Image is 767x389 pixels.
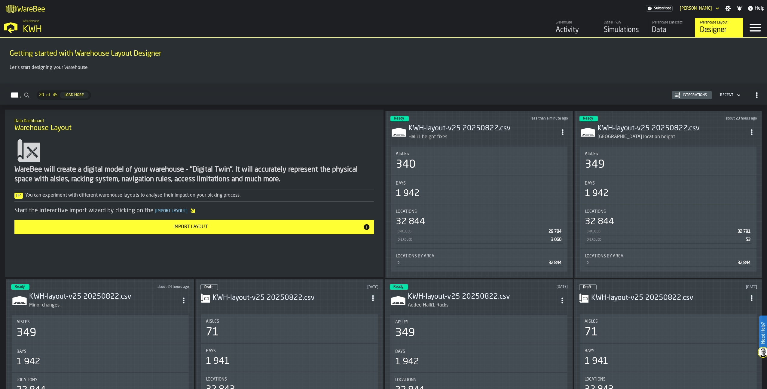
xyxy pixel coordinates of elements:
[397,238,549,242] div: Disabled
[551,238,561,242] span: 3 060
[46,93,50,98] span: of
[14,192,374,199] div: You can experiment with different warehouse layouts to analyse their impact on your picking process.
[206,349,373,353] div: Title
[585,326,598,338] div: 71
[206,319,219,324] span: Aisles
[677,5,720,12] div: DropdownMenuValue-Mikael Svennas
[10,114,379,136] div: title-Warehouse Layout
[585,209,752,214] div: Title
[395,349,405,354] span: Bays
[597,133,746,141] div: Fixed Halli1 location height
[395,378,416,382] span: Locations
[599,18,647,37] a: link-to-/wh/i/4fb45246-3b77-4bb5-b880-c337c3c5facb/simulations
[723,5,734,11] label: button-toggle-Settings
[551,18,599,37] a: link-to-/wh/i/4fb45246-3b77-4bb5-b880-c337c3c5facb/feed/
[18,223,363,231] div: Import Layout
[395,320,562,325] div: Title
[204,285,213,289] span: Draft
[17,378,38,382] span: Locations
[583,285,591,289] span: Draft
[604,20,642,25] div: Digital Twin
[585,159,605,171] div: 349
[586,261,735,265] div: 0
[395,378,562,382] div: Title
[396,181,406,186] span: Bays
[396,216,425,227] div: 32 844
[489,117,568,121] div: Updated: 26/08/2025, 15.30.25 Created: 26/08/2025, 15.27.32
[585,209,606,214] span: Locations
[396,151,563,156] div: Title
[396,254,563,259] div: Title
[391,176,567,204] div: stat-Bays
[391,249,567,272] div: stat-Locations by Area
[585,151,752,156] div: Title
[39,93,44,98] span: 20
[585,216,614,227] div: 32 844
[17,378,184,382] div: Title
[206,377,227,382] span: Locations
[29,302,178,309] div: Minor changes...
[154,209,189,213] span: Import Layout
[695,18,743,37] a: link-to-/wh/i/4fb45246-3b77-4bb5-b880-c337c3c5facb/designer
[580,147,756,176] div: stat-Aisles
[397,261,546,265] div: 0
[396,209,417,214] span: Locations
[585,377,752,382] div: Title
[585,235,752,244] div: StatList-item-Disabled
[579,116,598,121] div: status-3 2
[585,151,598,156] span: Aisles
[408,124,557,133] div: KWH-layout-v25 20250822.csv
[585,181,752,186] div: Title
[395,327,415,339] div: 349
[746,238,750,242] span: 53
[299,285,378,289] div: Updated: 25/08/2025, 15.21.38 Created: 25/08/2025, 15.21.12
[17,349,26,354] span: Bays
[738,261,750,265] span: 32 844
[408,133,447,141] div: Halli1 height fixes
[29,292,178,302] div: KWH-layout-v25 20250822.csv
[700,20,738,25] div: Warehouse Layout
[155,209,156,213] span: [
[654,6,671,11] span: Subscribed
[585,349,594,353] span: Bays
[585,181,595,186] span: Bays
[391,147,567,176] div: stat-Aisles
[206,326,219,338] div: 71
[678,117,757,121] div: Updated: 25/08/2025, 16.27.25 Created: 25/08/2025, 16.25.16
[580,204,756,248] div: stat-Locations
[549,229,561,234] span: 29 784
[206,349,216,353] span: Bays
[206,377,373,382] div: Title
[206,319,373,324] div: Title
[396,159,416,171] div: 340
[646,5,673,12] a: link-to-/wh/i/4fb45246-3b77-4bb5-b880-c337c3c5facb/settings/billing
[396,181,563,186] div: Title
[394,117,404,120] span: Ready
[17,320,184,325] div: Title
[395,349,562,354] div: Title
[395,356,419,367] div: 1 942
[760,316,766,350] label: Need Help?
[408,133,557,141] div: Halli1 height fixes
[597,124,746,133] h3: KWH-layout-v25 20250822.csv
[585,319,598,324] span: Aisles
[720,93,733,97] div: DropdownMenuValue-4
[549,261,561,265] span: 32 844
[580,344,756,372] div: stat-Bays
[212,293,368,303] div: KWH-layout-v25 20250822.csv
[14,193,23,199] span: Tip:
[677,285,757,289] div: Updated: 22/08/2025, 15.37.45 Created: 22/08/2025, 15.37.11
[396,235,563,244] div: StatList-item-Disabled
[5,42,762,64] div: title-Getting started with Warehouse Layout Designer
[586,230,735,234] div: Enabled
[585,349,752,353] div: Title
[385,111,573,278] div: ItemListCard-DashboardItemContainer
[396,188,420,199] div: 1 942
[585,356,608,367] div: 1 941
